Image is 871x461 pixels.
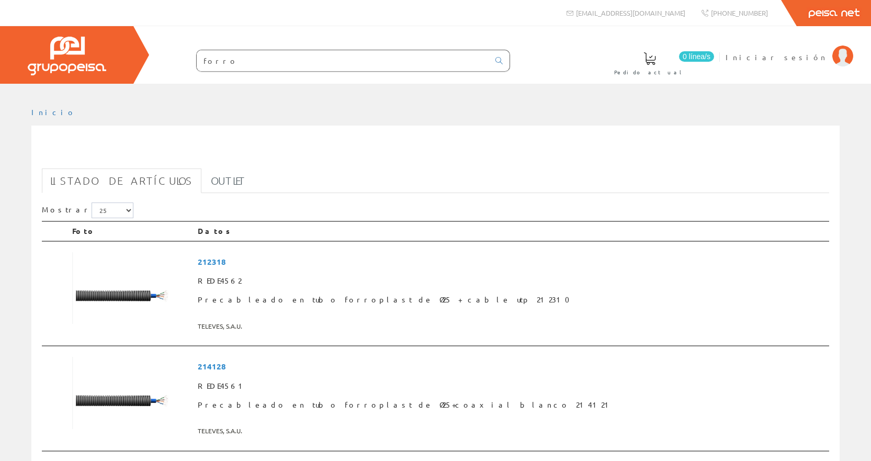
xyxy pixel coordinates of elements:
th: Datos [194,221,829,241]
a: Inicio [31,107,76,117]
img: Foto artículo Precableado en tubo forroplast de Ø25+coaxial blanco 214121 (192x137.45046728972) [72,357,173,429]
span: TELEVES, S.A.U. [198,422,825,440]
img: Foto artículo Precableado en tubo forroplast de Ø25 + cable utp 212310 (192x137.45046728972) [72,252,173,324]
select: Mostrar [92,203,133,218]
label: Mostrar [42,203,133,218]
span: REDE4561 [198,377,825,396]
span: [EMAIL_ADDRESS][DOMAIN_NAME] [576,8,685,17]
input: Buscar ... [197,50,489,71]
span: TELEVES, S.A.U. [198,318,825,335]
a: Outlet [202,168,254,193]
span: 0 línea/s [679,51,714,62]
a: Listado de artículos [42,168,201,193]
img: Grupo Peisa [28,37,106,75]
span: Precableado en tubo forroplast de Ø25 + cable utp 212310 [198,290,825,309]
span: Precableado en tubo forroplast de Ø25+coaxial blanco 214121 [198,396,825,414]
h1: forro [42,142,829,163]
span: Iniciar sesión [726,52,827,62]
span: [PHONE_NUMBER] [711,8,768,17]
span: 214128 [198,357,825,376]
span: Pedido actual [614,67,685,77]
th: Foto [68,221,194,241]
a: Iniciar sesión [726,43,853,53]
span: 212318 [198,252,825,272]
span: REDE4562 [198,272,825,290]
